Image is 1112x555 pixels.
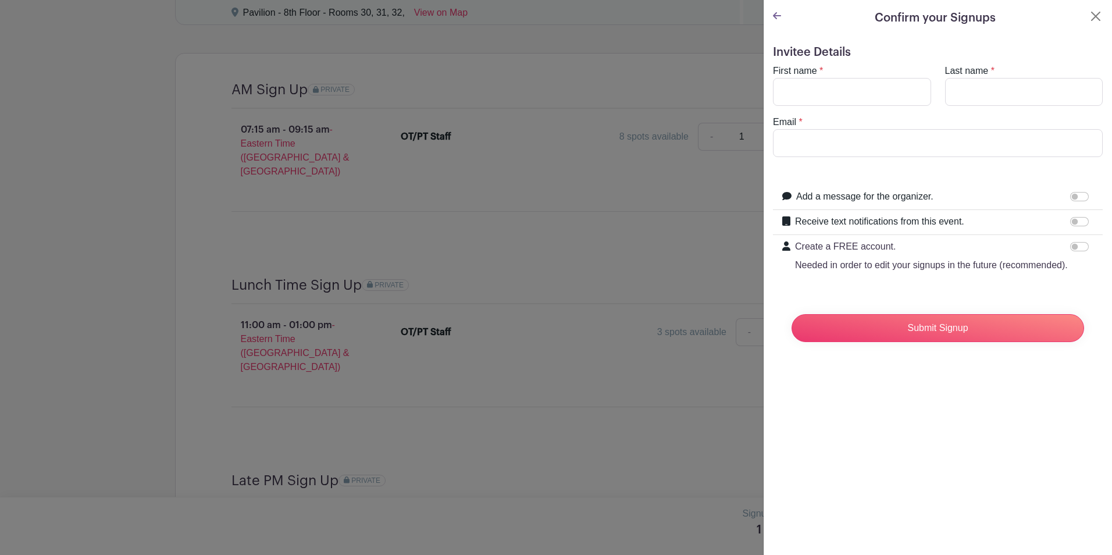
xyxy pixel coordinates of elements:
h5: Invitee Details [773,45,1103,59]
p: Needed in order to edit your signups in the future (recommended). [795,258,1068,272]
h5: Confirm your Signups [875,9,996,27]
input: Submit Signup [792,314,1084,342]
label: Add a message for the organizer. [796,190,933,204]
label: Last name [945,64,989,78]
p: Create a FREE account. [795,240,1068,254]
label: First name [773,64,817,78]
label: Receive text notifications from this event. [795,215,964,229]
label: Email [773,115,796,129]
button: Close [1089,9,1103,23]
